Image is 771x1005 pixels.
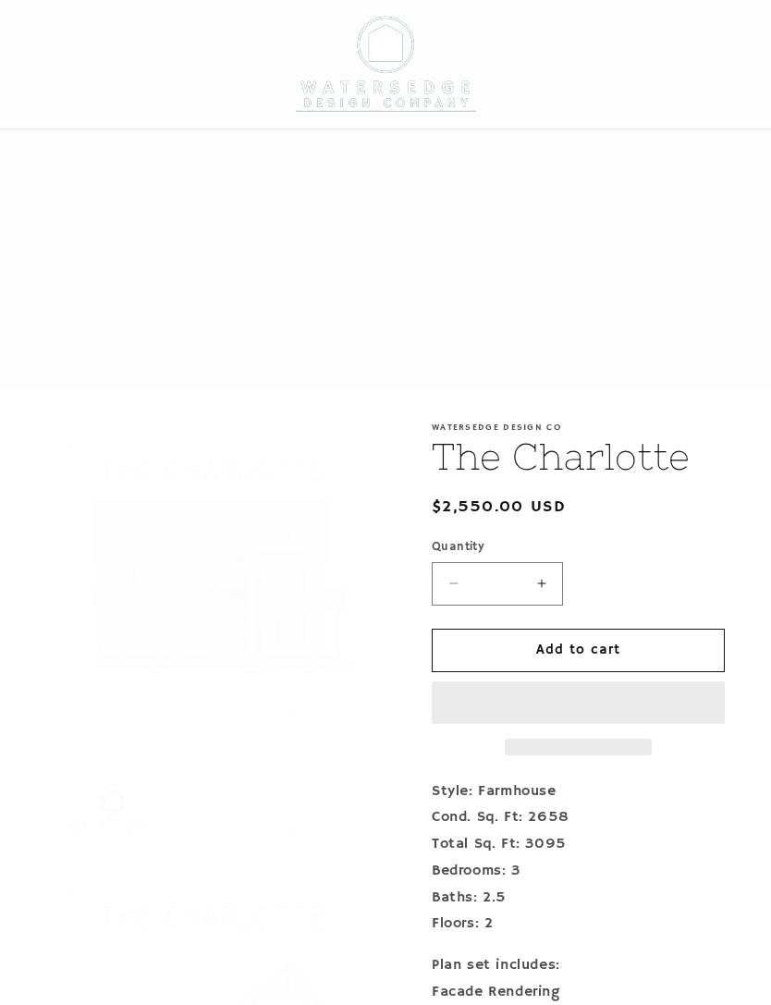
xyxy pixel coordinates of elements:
label: Quantity [432,538,725,557]
img: Watersedge Design Co [284,7,487,122]
h1: The Charlotte [432,433,725,481]
button: Add to cart [432,629,725,672]
span: $2,550.00 USD [432,495,566,520]
summary: Menu [18,44,59,85]
div: Plan set includes: [432,952,725,979]
p: Style: Farmhouse Cond. Sq. Ft: 2658 Total Sq. Ft: 3095 Bedrooms: 3 Baths: 2.5 Floors: 2 [432,778,725,938]
p: Watersedge Design Co [432,422,725,433]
